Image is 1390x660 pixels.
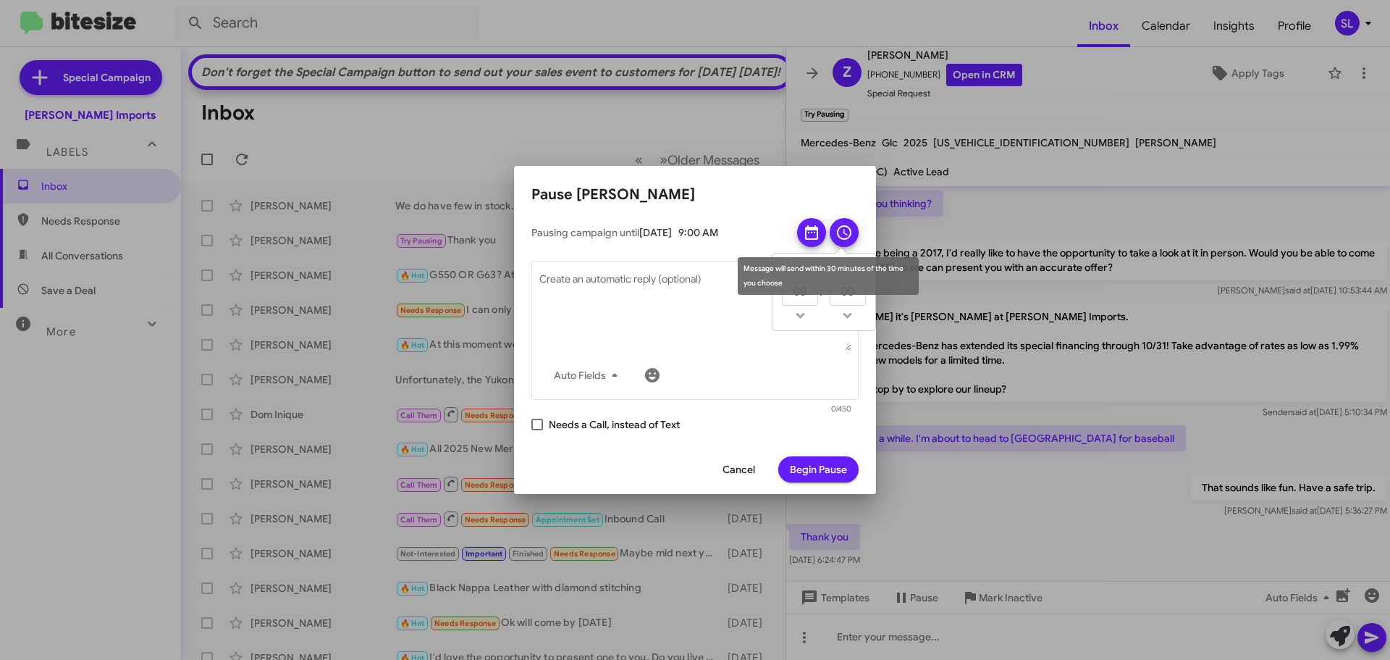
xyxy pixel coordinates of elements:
span: Pausing campaign until [531,225,785,240]
h2: Pause [PERSON_NAME] [531,183,859,206]
button: Begin Pause [778,456,859,483]
span: Auto Fields [554,362,623,388]
mat-hint: 0/450 [831,405,851,414]
button: Cancel [711,456,767,483]
span: Cancel [723,456,755,483]
span: Begin Pause [790,456,847,483]
span: Needs a Call, instead of Text [549,416,680,433]
div: Message will send within 30 minutes of the time you choose [738,257,919,295]
span: 9:00 AM [678,226,718,239]
button: Auto Fields [542,362,635,388]
span: [DATE] [639,226,672,239]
